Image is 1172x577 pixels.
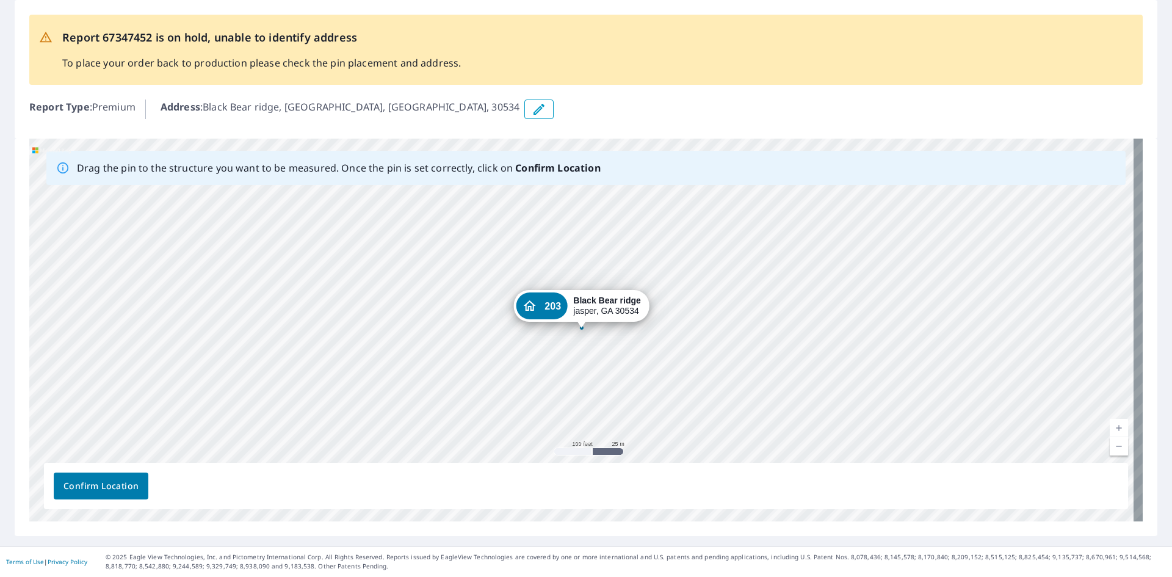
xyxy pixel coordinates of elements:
div: jasper, GA 30534 [573,296,641,316]
a: Terms of Use [6,557,44,566]
p: To place your order back to production please check the pin placement and address. [62,56,461,70]
b: Address [161,100,200,114]
p: : Premium [29,100,136,119]
p: | [6,558,87,565]
p: Drag the pin to the structure you want to be measured. Once the pin is set correctly, click on [77,161,601,175]
p: © 2025 Eagle View Technologies, Inc. and Pictometry International Corp. All Rights Reserved. Repo... [106,553,1166,571]
b: Report Type [29,100,90,114]
b: Confirm Location [515,161,600,175]
p: Report 67347452 is on hold, unable to identify address [62,29,461,46]
button: Confirm Location [54,473,148,499]
div: Dropped pin, building 203, Residential property, Black Bear ridge jasper, GA 30534 [513,290,649,328]
a: Current Level 18, Zoom Out [1110,437,1128,455]
a: Current Level 18, Zoom In [1110,419,1128,437]
a: Privacy Policy [48,557,87,566]
span: Confirm Location [63,479,139,494]
span: 203 [544,302,561,311]
strong: Black Bear ridge [573,296,641,305]
p: : Black Bear ridge, [GEOGRAPHIC_DATA], [GEOGRAPHIC_DATA], 30534 [161,100,519,119]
